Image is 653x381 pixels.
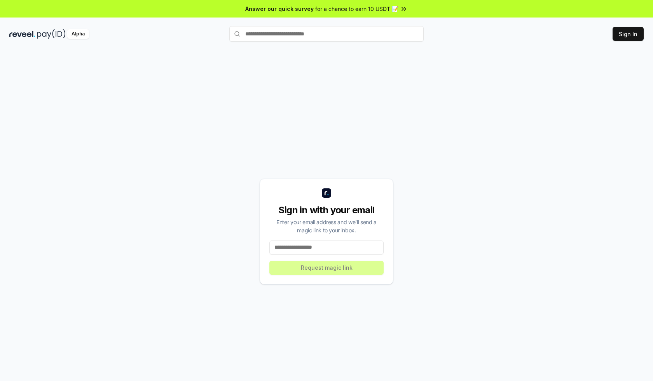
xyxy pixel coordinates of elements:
[9,29,35,39] img: reveel_dark
[245,5,314,13] span: Answer our quick survey
[37,29,66,39] img: pay_id
[613,27,644,41] button: Sign In
[269,218,384,234] div: Enter your email address and we’ll send a magic link to your inbox.
[67,29,89,39] div: Alpha
[322,188,331,198] img: logo_small
[315,5,398,13] span: for a chance to earn 10 USDT 📝
[269,204,384,216] div: Sign in with your email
